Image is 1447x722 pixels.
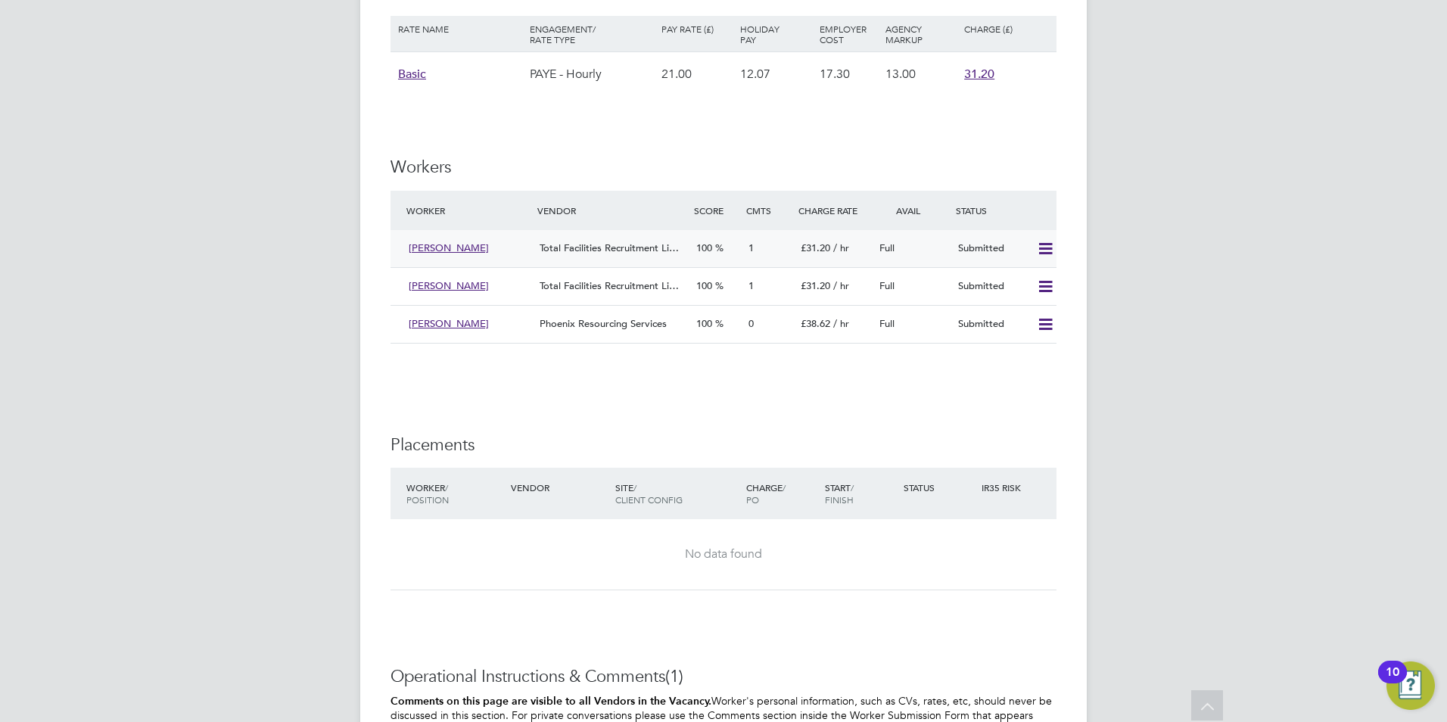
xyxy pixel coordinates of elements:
[960,16,1053,42] div: Charge (£)
[795,197,873,224] div: Charge Rate
[406,546,1041,562] div: No data found
[394,16,526,42] div: Rate Name
[409,241,489,254] span: [PERSON_NAME]
[748,241,754,254] span: 1
[742,474,821,513] div: Charge
[403,197,534,224] div: Worker
[964,67,994,82] span: 31.20
[690,197,742,224] div: Score
[816,16,882,52] div: Employer Cost
[611,474,742,513] div: Site
[696,241,712,254] span: 100
[391,695,711,708] b: Comments on this page are visible to all Vendors in the Vacancy.
[952,236,1031,261] div: Submitted
[665,666,683,686] span: (1)
[820,67,850,82] span: 17.30
[885,67,916,82] span: 13.00
[978,474,1030,501] div: IR35 Risk
[742,197,795,224] div: Cmts
[658,52,736,96] div: 21.00
[879,317,895,330] span: Full
[952,312,1031,337] div: Submitted
[534,197,690,224] div: Vendor
[696,317,712,330] span: 100
[406,481,449,506] span: / Position
[526,52,658,96] div: PAYE - Hourly
[748,279,754,292] span: 1
[403,474,507,513] div: Worker
[507,474,611,501] div: Vendor
[833,317,849,330] span: / hr
[1386,661,1435,710] button: Open Resource Center, 10 new notifications
[696,279,712,292] span: 100
[391,157,1056,179] h3: Workers
[900,474,979,501] div: Status
[833,241,849,254] span: / hr
[746,481,786,506] span: / PO
[391,434,1056,456] h3: Placements
[833,279,849,292] span: / hr
[801,279,830,292] span: £31.20
[821,474,900,513] div: Start
[1386,672,1399,692] div: 10
[748,317,754,330] span: 0
[409,317,489,330] span: [PERSON_NAME]
[801,317,830,330] span: £38.62
[873,197,952,224] div: Avail
[409,279,489,292] span: [PERSON_NAME]
[398,67,426,82] span: Basic
[540,279,679,292] span: Total Facilities Recruitment Li…
[615,481,683,506] span: / Client Config
[952,274,1031,299] div: Submitted
[736,16,815,52] div: Holiday Pay
[882,16,960,52] div: Agency Markup
[879,241,895,254] span: Full
[740,67,770,82] span: 12.07
[658,16,736,42] div: Pay Rate (£)
[825,481,854,506] span: / Finish
[540,317,667,330] span: Phoenix Resourcing Services
[540,241,679,254] span: Total Facilities Recruitment Li…
[952,197,1056,224] div: Status
[801,241,830,254] span: £31.20
[391,666,1056,688] h3: Operational Instructions & Comments
[526,16,658,52] div: Engagement/ Rate Type
[879,279,895,292] span: Full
